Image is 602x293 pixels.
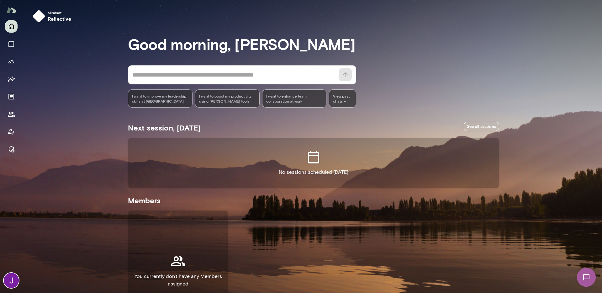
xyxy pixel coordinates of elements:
[5,90,18,103] button: Documents
[464,122,499,131] a: See all sessions
[329,89,356,108] span: View past chats ->
[5,73,18,85] button: Insights
[128,123,201,133] h5: Next session, [DATE]
[5,125,18,138] button: Client app
[5,55,18,68] button: Growth Plan
[48,15,71,23] h6: reflective
[30,8,77,25] button: Mindsetreflective
[128,195,499,205] h5: Members
[5,143,18,156] button: Manage
[48,10,71,15] span: Mindset
[128,35,499,53] h3: Good morning, [PERSON_NAME]
[262,89,327,108] div: I want to enhance team collaboration at work
[5,20,18,33] button: Home
[5,38,18,50] button: Sessions
[33,10,45,23] img: mindset
[133,273,223,288] p: You currently don't have any Members assigned
[195,89,260,108] div: I want to boost my productivity using [PERSON_NAME] tools
[279,168,348,176] p: No sessions scheduled [DATE]
[199,93,256,104] span: I want to boost my productivity using [PERSON_NAME] tools
[4,273,19,288] img: Jocelyn Grodin
[6,4,16,16] img: Mento
[128,89,193,108] div: I want to improve my leadership skills at [GEOGRAPHIC_DATA]
[132,93,188,104] span: I want to improve my leadership skills at [GEOGRAPHIC_DATA]
[266,93,323,104] span: I want to enhance team collaboration at work
[5,108,18,120] button: Members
